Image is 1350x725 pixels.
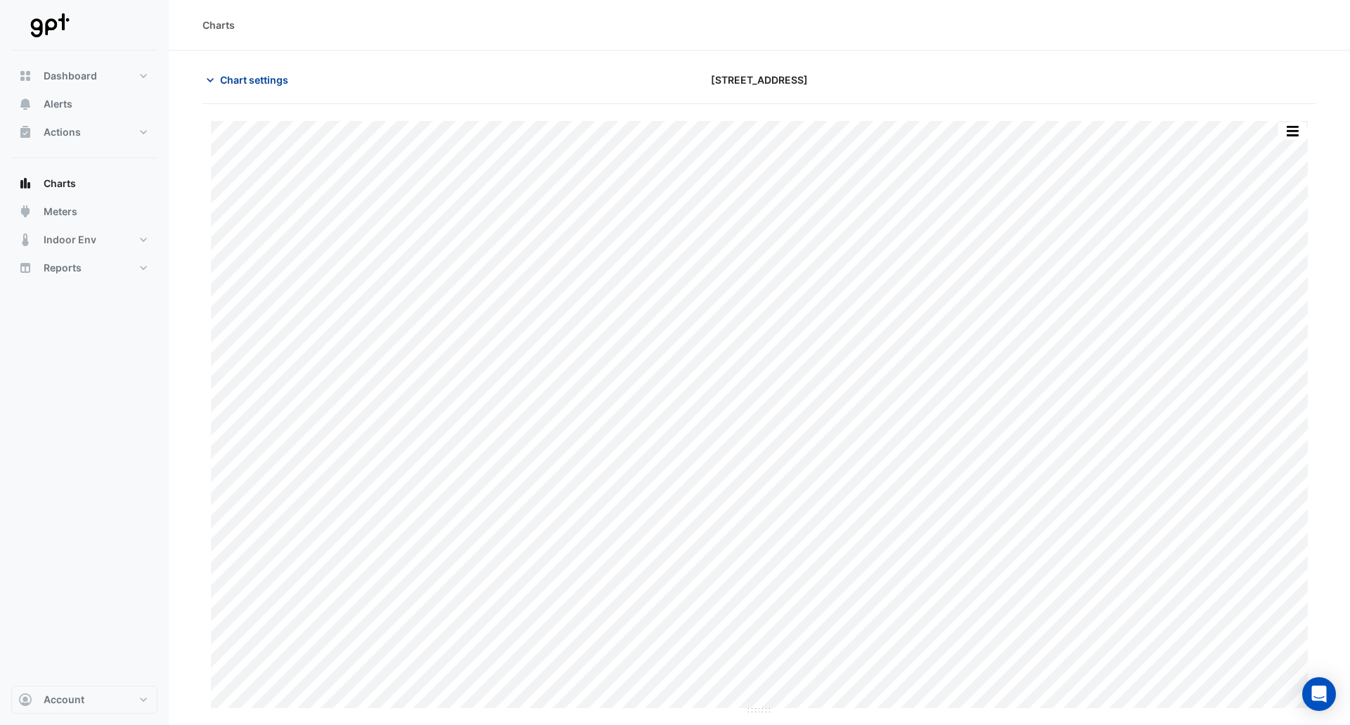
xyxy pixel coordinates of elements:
button: Meters [11,198,157,226]
app-icon: Alerts [18,97,32,111]
div: Charts [202,18,235,32]
span: [STREET_ADDRESS] [711,72,808,87]
button: Alerts [11,90,157,118]
span: Alerts [44,97,72,111]
button: More Options [1278,122,1306,140]
button: Dashboard [11,62,157,90]
span: Meters [44,205,77,219]
img: Company Logo [17,11,80,39]
span: Charts [44,177,76,191]
span: Actions [44,125,81,139]
span: Indoor Env [44,233,96,247]
app-icon: Indoor Env [18,233,32,247]
button: Charts [11,169,157,198]
span: Chart settings [220,72,288,87]
span: Dashboard [44,69,97,83]
button: Reports [11,254,157,282]
button: Indoor Env [11,226,157,254]
app-icon: Charts [18,177,32,191]
span: Account [44,693,84,707]
app-icon: Reports [18,261,32,275]
button: Account [11,686,157,714]
app-icon: Dashboard [18,69,32,83]
app-icon: Meters [18,205,32,219]
span: Reports [44,261,82,275]
div: Open Intercom Messenger [1302,677,1336,711]
button: Actions [11,118,157,146]
app-icon: Actions [18,125,32,139]
button: Chart settings [202,68,297,92]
